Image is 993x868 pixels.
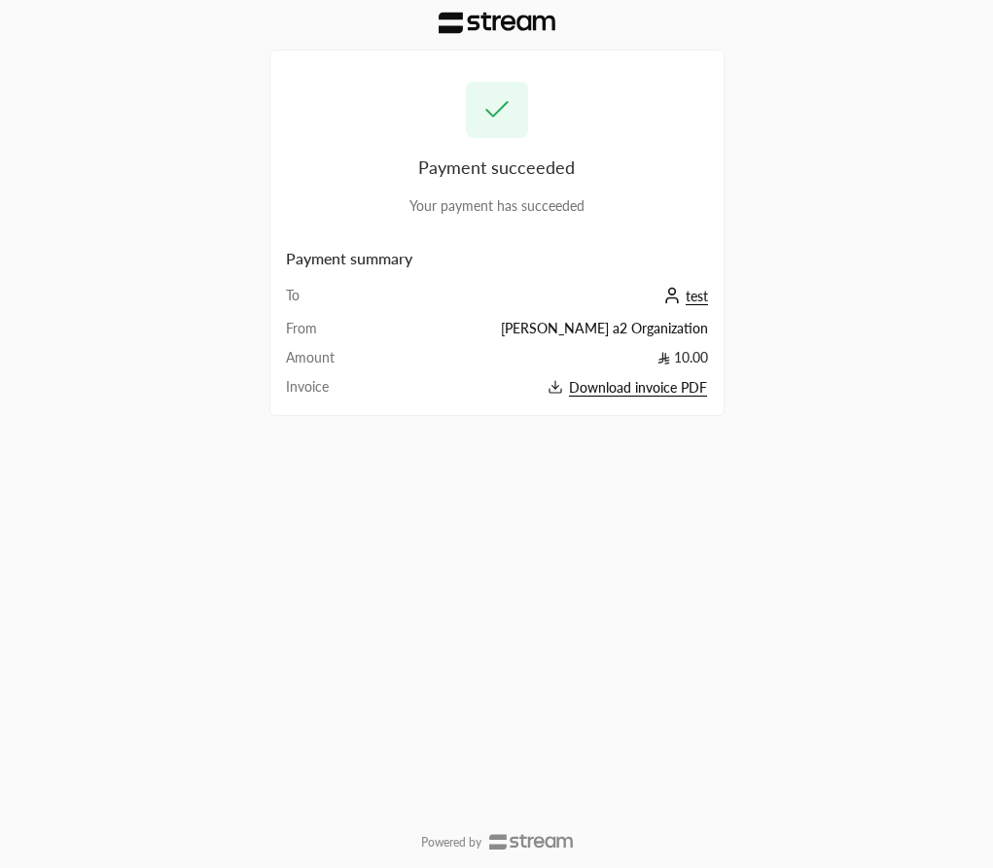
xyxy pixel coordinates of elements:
[366,348,708,377] td: 10.00
[686,288,708,305] span: test
[421,835,481,851] p: Powered by
[286,319,367,348] td: From
[569,379,707,397] span: Download invoice PDF
[366,319,708,348] td: [PERSON_NAME] a2 Organization
[286,196,708,216] div: Your payment has succeeded
[658,288,708,304] a: test
[286,247,708,270] h2: Payment summary
[286,348,367,377] td: Amount
[439,12,555,34] img: Company Logo
[286,154,708,181] div: Payment succeeded
[286,377,367,399] td: Invoice
[366,377,708,399] button: Download invoice PDF
[286,286,367,318] td: To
